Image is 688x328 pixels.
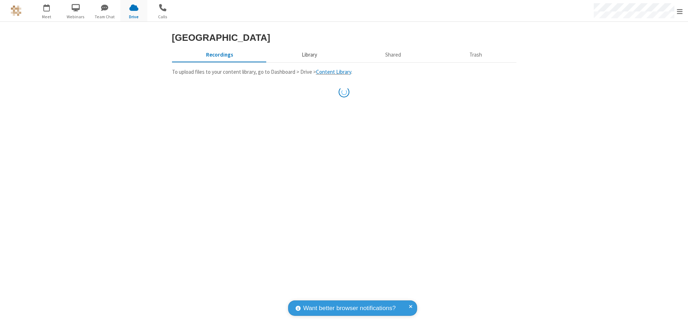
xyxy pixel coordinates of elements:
iframe: Chat [670,309,683,323]
span: Meet [33,14,60,20]
span: Team Chat [91,14,118,20]
span: Webinars [62,14,89,20]
h3: [GEOGRAPHIC_DATA] [172,33,516,43]
button: Content library [267,48,351,62]
button: Shared during meetings [351,48,435,62]
span: Want better browser notifications? [303,304,396,313]
span: Drive [120,14,147,20]
p: To upload files to your content library, go to Dashboard > Drive > . [172,68,516,76]
button: Trash [435,48,516,62]
img: QA Selenium DO NOT DELETE OR CHANGE [11,5,21,16]
a: Content Library [316,68,351,75]
button: Recorded meetings [172,48,268,62]
span: Calls [149,14,176,20]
